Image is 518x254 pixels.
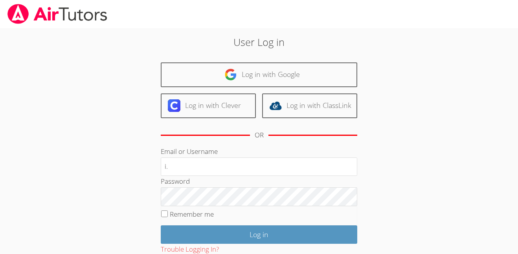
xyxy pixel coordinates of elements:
[161,147,218,156] label: Email or Username
[168,99,180,112] img: clever-logo-6eab21bc6e7a338710f1a6ff85c0baf02591cd810cc4098c63d3a4b26e2feb20.svg
[255,130,264,141] div: OR
[161,177,190,186] label: Password
[7,4,108,24] img: airtutors_banner-c4298cdbf04f3fff15de1276eac7730deb9818008684d7c2e4769d2f7ddbe033.png
[161,225,357,244] input: Log in
[119,35,399,49] h2: User Log in
[161,93,256,118] a: Log in with Clever
[262,93,357,118] a: Log in with ClassLink
[170,210,214,219] label: Remember me
[224,68,237,81] img: google-logo-50288ca7cdecda66e5e0955fdab243c47b7ad437acaf1139b6f446037453330a.svg
[269,99,282,112] img: classlink-logo-d6bb404cc1216ec64c9a2012d9dc4662098be43eaf13dc465df04b49fa7ab582.svg
[161,62,357,87] a: Log in with Google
